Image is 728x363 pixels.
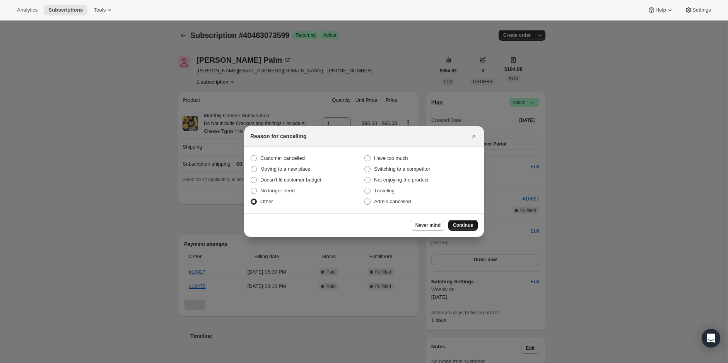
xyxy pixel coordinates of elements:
button: Close [468,131,479,142]
span: Help [655,7,666,13]
button: Tools [89,5,118,15]
span: Continue [453,222,473,228]
span: Switching to a competitor [374,166,430,172]
span: Traveling [374,188,395,193]
span: Moving to a new place [260,166,310,172]
span: Analytics [17,7,38,13]
span: Doesn't fit customer budget [260,177,321,183]
button: Continue [448,220,478,231]
span: No longer need [260,188,295,193]
button: Help [643,5,678,15]
h2: Reason for cancelling [250,132,306,140]
button: Never mind [411,220,445,231]
div: Open Intercom Messenger [702,329,720,348]
span: Admin cancelled [374,199,411,204]
span: Tools [94,7,106,13]
span: Have too much [374,155,408,161]
span: Never mind [415,222,441,228]
span: Customer cancelled [260,155,305,161]
span: Settings [692,7,711,13]
button: Subscriptions [44,5,87,15]
span: Other [260,199,273,204]
button: Settings [680,5,716,15]
button: Analytics [12,5,42,15]
span: Subscriptions [48,7,83,13]
span: Not enjoying the product [374,177,429,183]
